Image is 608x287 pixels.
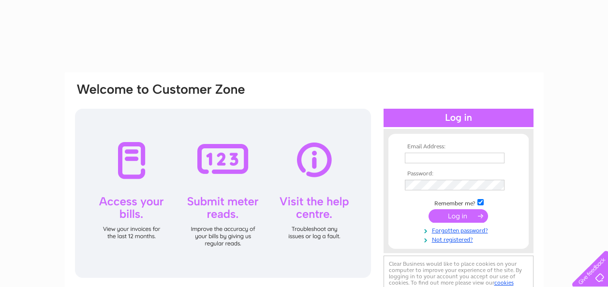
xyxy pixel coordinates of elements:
[402,171,515,177] th: Password:
[402,198,515,207] td: Remember me?
[429,209,488,223] input: Submit
[405,225,515,234] a: Forgotten password?
[405,234,515,244] a: Not registered?
[402,143,515,150] th: Email Address:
